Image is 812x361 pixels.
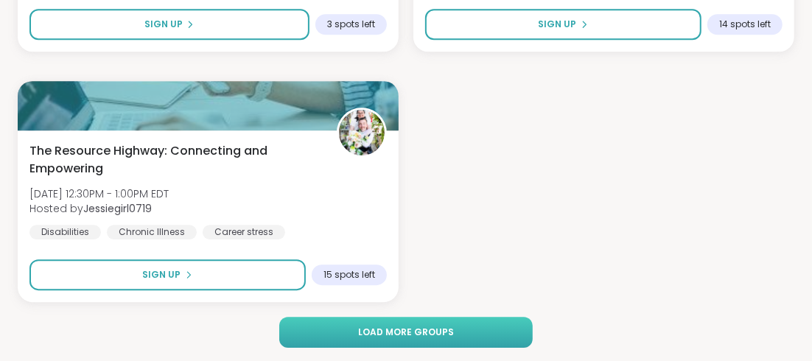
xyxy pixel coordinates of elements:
[143,268,181,281] span: Sign Up
[29,201,169,216] span: Hosted by
[29,9,309,40] button: Sign Up
[279,317,532,348] button: Load more groups
[425,9,701,40] button: Sign Up
[144,18,183,31] span: Sign Up
[83,201,152,216] b: Jessiegirl0719
[29,225,101,239] div: Disabilities
[107,225,197,239] div: Chronic Illness
[358,326,454,339] span: Load more groups
[327,18,375,30] span: 3 spots left
[339,110,385,155] img: Jessiegirl0719
[539,18,577,31] span: Sign Up
[29,142,321,178] span: The Resource Highway: Connecting and Empowering
[203,225,285,239] div: Career stress
[29,259,306,290] button: Sign Up
[29,186,169,201] span: [DATE] 12:30PM - 1:00PM EDT
[719,18,771,30] span: 14 spots left
[323,269,375,281] span: 15 spots left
